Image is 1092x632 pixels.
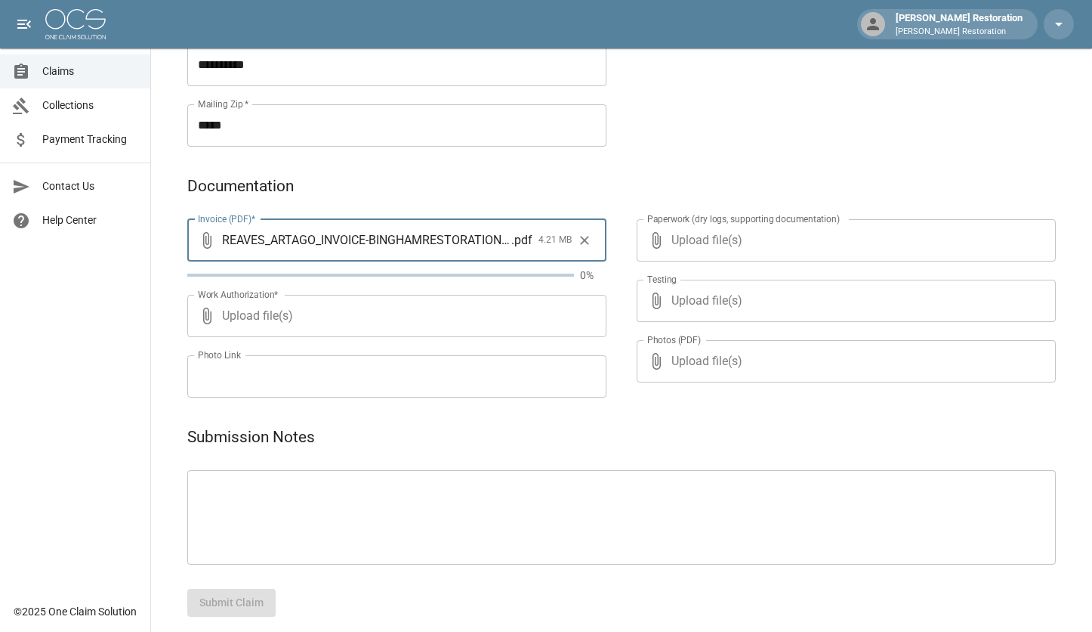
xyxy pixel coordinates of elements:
label: Invoice (PDF)* [198,212,256,225]
label: Mailing State [198,37,257,50]
span: 4.21 MB [538,233,572,248]
img: ocs-logo-white-transparent.png [45,9,106,39]
div: © 2025 One Claim Solution [14,604,137,619]
p: [PERSON_NAME] Restoration [896,26,1023,39]
p: 0% [580,268,606,283]
span: Help Center [42,212,138,228]
button: open drawer [9,9,39,39]
span: Contact Us [42,178,138,194]
span: . pdf [511,231,532,249]
span: Upload file(s) [671,219,1015,262]
label: Work Authorization* [198,288,279,301]
span: Upload file(s) [222,295,566,337]
label: Photo Link [198,349,241,361]
span: Claims [42,64,138,79]
label: Paperwork (dry logs, supporting documentation) [647,212,840,225]
span: Collections [42,98,138,113]
label: Mailing Zip [198,98,249,110]
label: Photos (PDF) [647,333,701,346]
span: Payment Tracking [42,132,138,147]
span: Upload file(s) [671,340,1015,383]
label: Testing [647,273,677,286]
span: Upload file(s) [671,280,1015,322]
span: REAVES_ARTAGO_INVOICE-BINGHAMRESTORATION-LA [222,231,511,249]
button: Clear [573,229,596,252]
div: [PERSON_NAME] Restoration [890,11,1029,38]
